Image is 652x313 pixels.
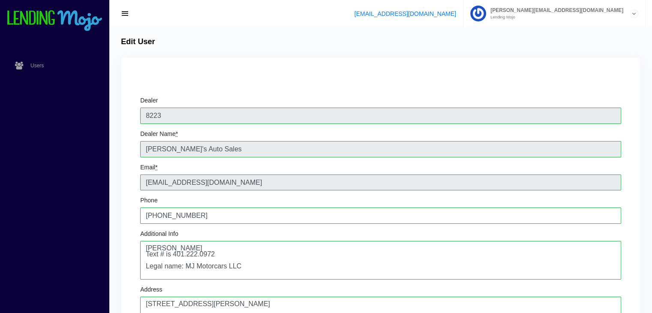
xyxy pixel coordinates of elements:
img: Profile image [470,6,486,21]
label: Phone [140,197,157,203]
label: Address [140,286,162,292]
h4: Edit User [121,37,155,47]
abbr: required [176,130,178,137]
label: Dealer Name [140,131,178,137]
a: [EMAIL_ADDRESS][DOMAIN_NAME] [355,10,456,17]
label: Dealer [140,97,158,103]
small: Lending Mojo [486,15,623,19]
label: Email [140,164,157,170]
img: logo-small.png [6,10,103,32]
abbr: required [155,164,157,171]
span: [PERSON_NAME][EMAIL_ADDRESS][DOMAIN_NAME] [486,8,623,13]
textarea: [PERSON_NAME] Text # is 401.222.0972 Legal name: MJ Motorcars LLC [140,241,621,280]
span: Users [30,63,44,68]
label: Additional Info [140,231,178,237]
